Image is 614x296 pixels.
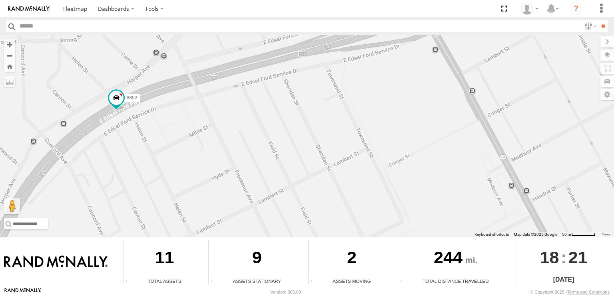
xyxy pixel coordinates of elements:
img: Rand McNally [4,255,108,269]
button: Zoom out [4,50,15,61]
div: Total Assets [124,278,205,284]
span: 21 [568,240,588,274]
div: Valeo Dash [518,3,541,15]
div: Assets Stationary [209,278,305,284]
a: Visit our Website [4,288,41,296]
a: Terms [602,233,610,236]
span: 18 [540,240,559,274]
button: Drag Pegman onto the map to open Street View [4,198,20,214]
button: Keyboard shortcuts [474,232,509,237]
div: Version: 305.03 [271,290,301,294]
div: Total distance travelled by all assets within specified date range and applied filters [398,278,410,284]
div: © Copyright 2025 - [530,290,610,294]
div: 11 [124,240,205,278]
span: 50 m [562,232,571,237]
label: Map Settings [600,89,614,100]
a: Terms and Conditions [567,290,610,294]
button: Zoom in [4,39,15,50]
div: [DATE] [516,275,611,284]
span: Map data ©2025 Google [514,232,557,237]
div: Total Distance Travelled [398,278,513,284]
span: 8852 [127,95,138,101]
div: 9 [209,240,305,278]
label: Search Filter Options [581,20,598,32]
img: rand-logo.svg [8,6,50,12]
div: Total number of assets current in transit. [309,278,321,284]
div: Total number of assets current stationary. [209,278,221,284]
div: Total number of Enabled Assets [124,278,136,284]
div: : [516,240,611,274]
button: Zoom Home [4,61,15,72]
div: 2 [309,240,395,278]
label: Measure [4,76,15,87]
i: ? [570,2,582,15]
div: Assets Moving [309,278,395,284]
div: 244 [398,240,513,278]
button: Map Scale: 50 m per 57 pixels [560,232,598,237]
